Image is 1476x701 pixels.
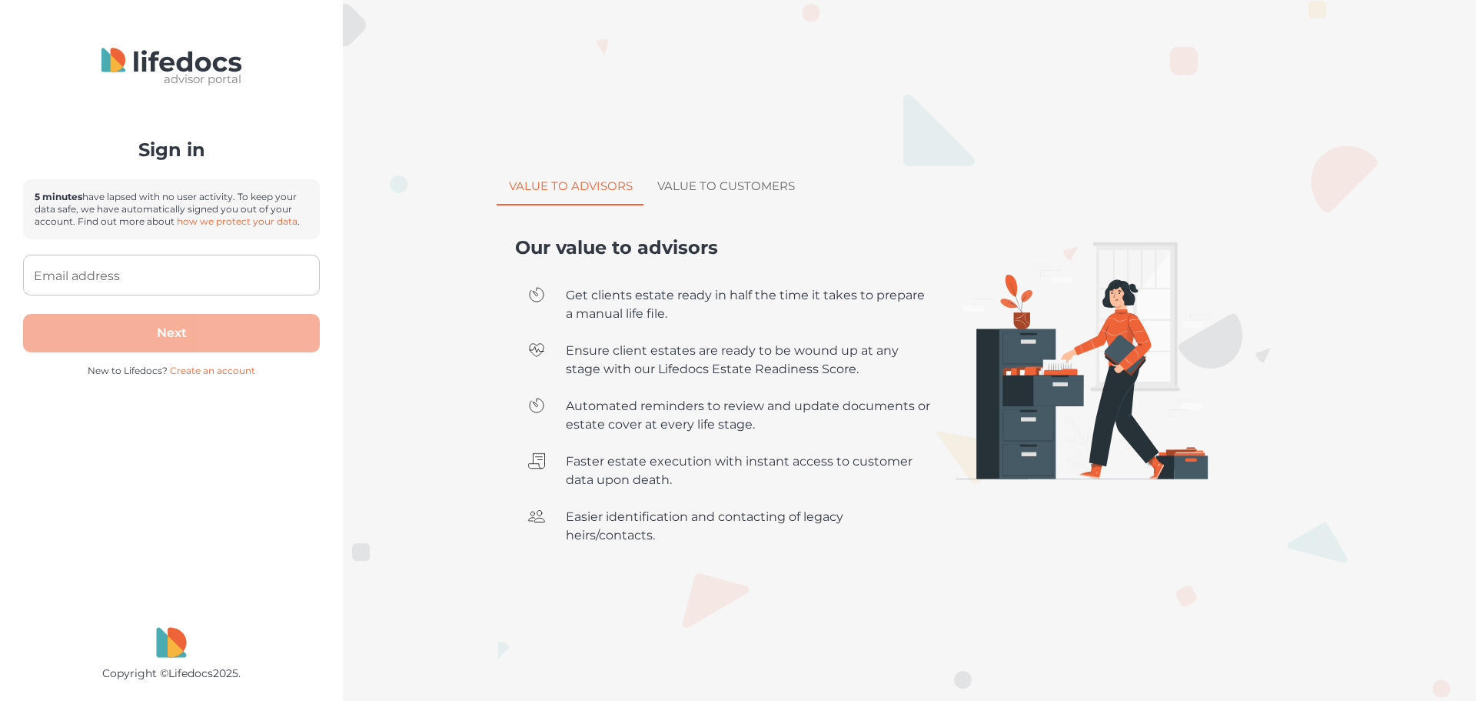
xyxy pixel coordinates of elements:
button: Value to customers [645,169,807,205]
h3: Our value to advisors [515,236,944,259]
div: advisors and customer value tabs [497,169,1476,205]
span: Faster estate execution with instant access to customer data upon death. [566,452,932,489]
a: how we protect your data [177,215,298,227]
span: Get clients estate ready in half the time it takes to prepare a manual life file. [566,286,932,323]
h3: Sign in [23,139,320,161]
button: Value to advisors [497,169,645,205]
span: Automated reminders to review and update documents or estate cover at every life stage. [566,397,932,434]
a: Create an account [170,365,255,376]
p: Copyright © Lifedocs 2025 . [102,664,241,683]
p: have lapsed with no user activity. To keep your data safe, we have automatically signed you out o... [35,191,308,228]
div: advisor portal [84,74,241,85]
b: 5 minutes [35,191,82,202]
p: New to Lifedocs? [23,365,320,377]
span: Easier identification and contacting of legacy heirs/contacts. [566,508,932,545]
span: Ensure client estates are ready to be wound up at any stage with our Lifedocs Estate Readiness Sc... [566,342,932,379]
